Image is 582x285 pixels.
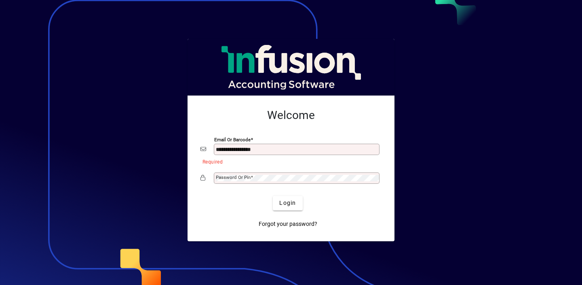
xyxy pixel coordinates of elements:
mat-error: Required [202,157,375,166]
h2: Welcome [200,108,382,122]
span: Forgot your password? [259,220,317,228]
span: Login [279,199,296,207]
button: Login [273,196,302,211]
a: Forgot your password? [255,217,321,232]
mat-label: Email or Barcode [214,136,251,142]
mat-label: Password or Pin [216,174,251,180]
